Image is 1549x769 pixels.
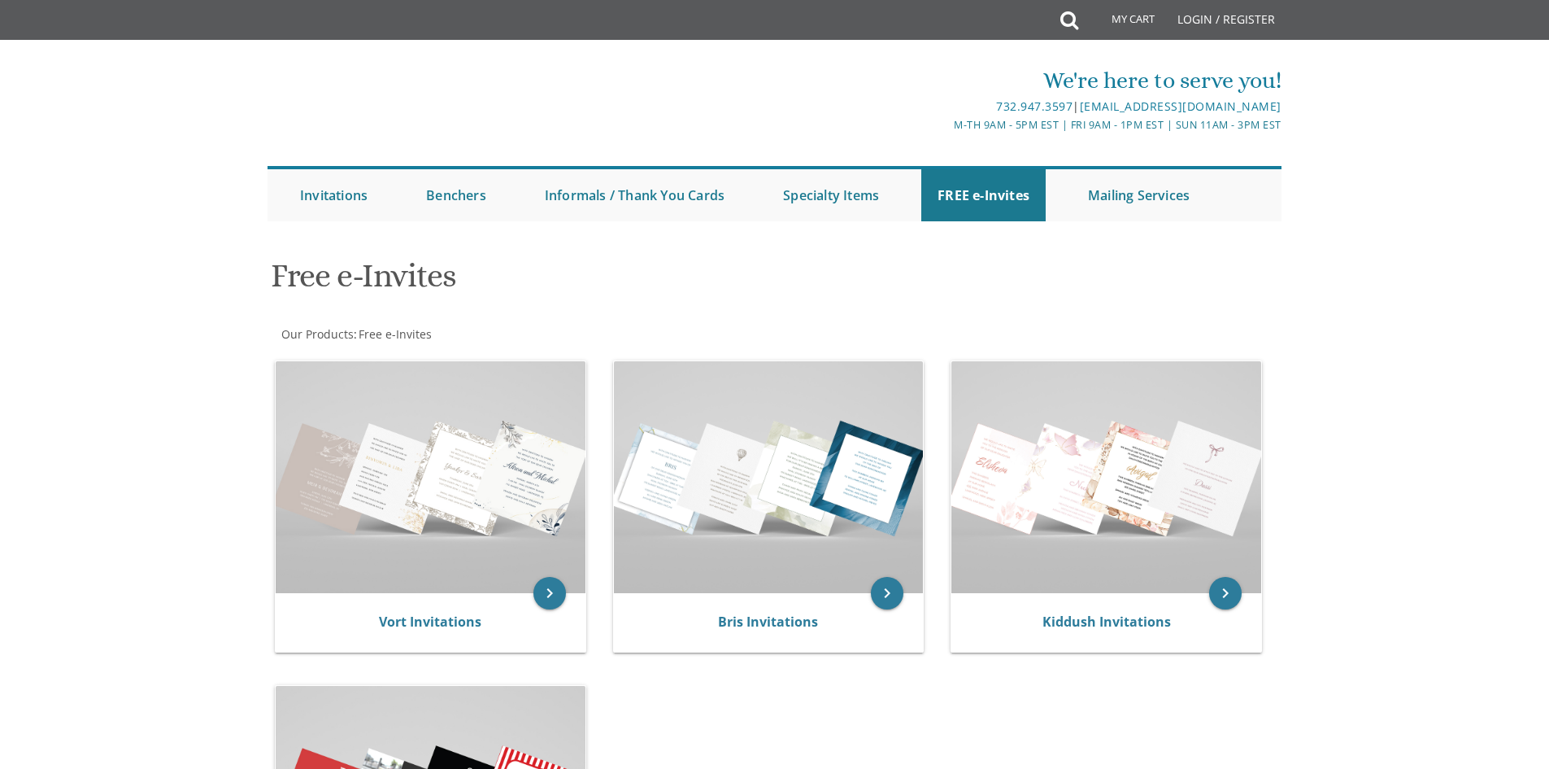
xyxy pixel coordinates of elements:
[280,326,354,342] a: Our Products
[1077,2,1166,42] a: My Cart
[607,64,1281,97] div: We're here to serve you!
[996,98,1073,114] a: 732.947.3597
[410,169,503,221] a: Benchers
[359,326,432,342] span: Free e-Invites
[718,613,818,631] a: Bris Invitations
[1209,577,1242,610] a: keyboard_arrow_right
[767,169,895,221] a: Specialty Items
[271,258,934,306] h1: Free e-Invites
[379,613,481,631] a: Vort Invitations
[1080,98,1281,114] a: [EMAIL_ADDRESS][DOMAIN_NAME]
[607,97,1281,116] div: |
[871,577,903,610] a: keyboard_arrow_right
[268,326,775,343] div: :
[284,169,384,221] a: Invitations
[1072,169,1206,221] a: Mailing Services
[921,169,1046,221] a: FREE e-Invites
[357,326,432,342] a: Free e-Invites
[529,169,741,221] a: Informals / Thank You Cards
[1042,613,1171,631] a: Kiddush Invitations
[614,361,924,593] img: Bris Invitations
[607,116,1281,133] div: M-Th 9am - 5pm EST | Fri 9am - 1pm EST | Sun 11am - 3pm EST
[276,361,585,593] img: Vort Invitations
[533,577,566,610] a: keyboard_arrow_right
[951,361,1261,593] img: Kiddush Invitations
